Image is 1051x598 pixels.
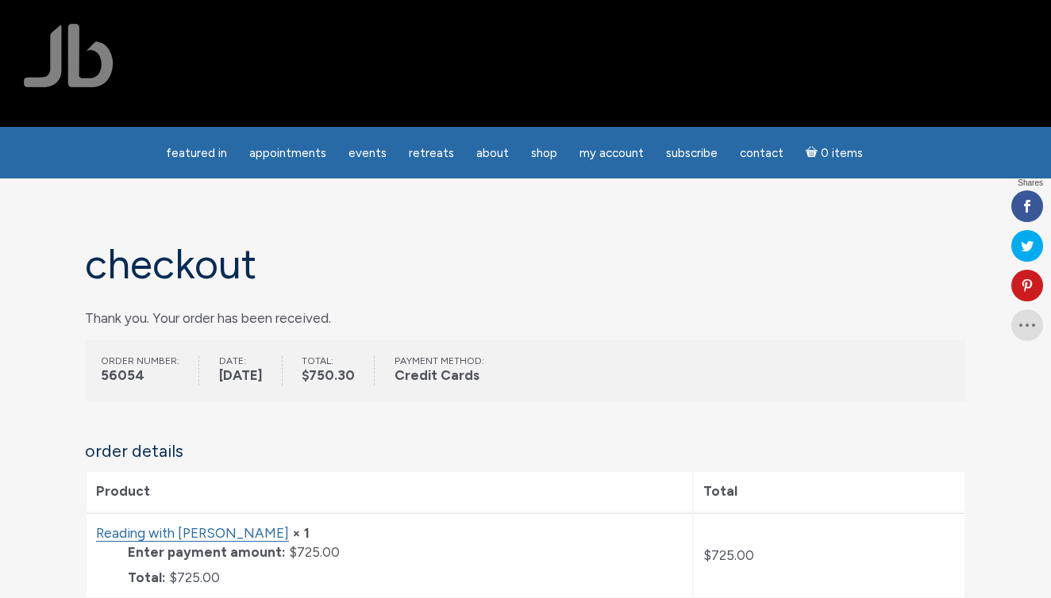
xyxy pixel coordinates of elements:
strong: Total: [128,569,166,588]
li: Order number: [101,356,199,386]
strong: [DATE] [219,366,263,386]
span: Shares [1018,179,1043,187]
a: Events [339,138,396,169]
span: Events [348,146,387,160]
li: Date: [219,356,283,386]
bdi: 725.00 [703,547,754,563]
a: Reading with [PERSON_NAME] [96,525,289,542]
li: Total: [302,356,375,386]
p: $725.00 [128,569,683,588]
i: Cart [806,146,821,160]
h1: Checkout [85,242,966,287]
span: featured in [166,146,227,160]
strong: Credit Cards [395,366,484,386]
a: featured in [156,138,237,169]
span: My Account [579,146,644,160]
span: $ [302,367,309,383]
a: Subscribe [656,138,727,169]
bdi: 750.30 [302,367,355,383]
p: Thank you. Your order has been received. [85,306,966,331]
th: Total [694,472,964,512]
img: Jamie Butler. The Everyday Medium [24,24,114,87]
a: Shop [522,138,567,169]
span: Shop [531,146,557,160]
a: Retreats [399,138,464,169]
span: Subscribe [666,146,718,160]
p: $725.00 [128,543,683,562]
span: About [476,146,509,160]
strong: Enter payment amount: [128,543,286,562]
a: Contact [730,138,793,169]
th: Product [87,472,692,512]
a: Appointments [240,138,336,169]
span: Appointments [249,146,326,160]
li: Payment method: [395,356,503,386]
a: About [467,138,518,169]
a: My Account [570,138,653,169]
span: Contact [740,146,783,160]
span: Retreats [409,146,454,160]
span: $ [703,547,711,563]
h2: Order details [85,442,966,461]
strong: 56054 [101,366,179,386]
strong: × 1 [292,525,310,541]
a: Cart0 items [796,136,872,169]
span: 0 items [821,148,863,159]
